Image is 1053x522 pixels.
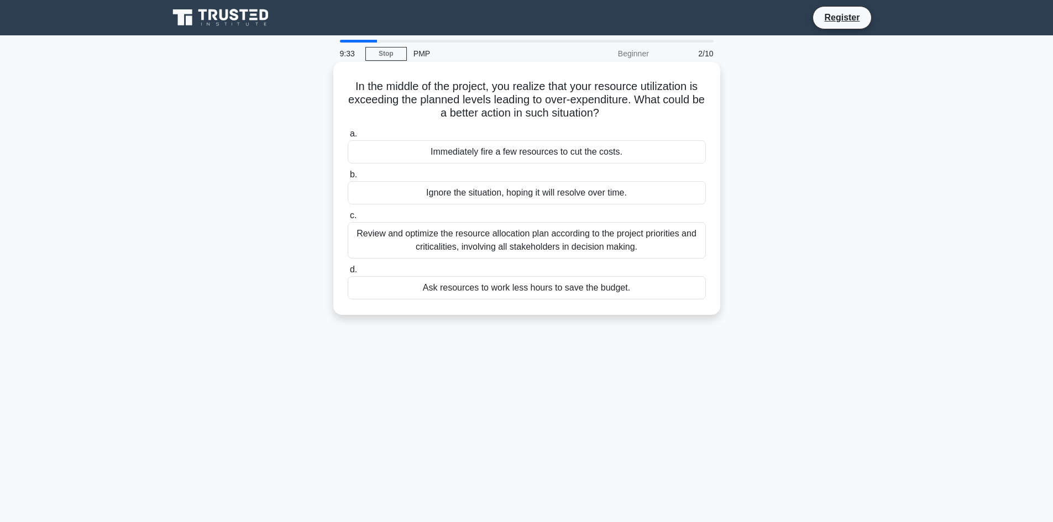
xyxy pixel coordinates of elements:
span: d. [350,265,357,274]
span: a. [350,129,357,138]
div: Ask resources to work less hours to save the budget. [348,276,706,299]
h5: In the middle of the project, you realize that your resource utilization is exceeding the planned... [347,80,707,120]
span: c. [350,210,357,220]
div: PMP [407,43,559,65]
div: Immediately fire a few resources to cut the costs. [348,140,706,164]
div: 9:33 [333,43,365,65]
div: Review and optimize the resource allocation plan according to the project priorities and critical... [348,222,706,259]
div: 2/10 [656,43,720,65]
div: Beginner [559,43,656,65]
div: Ignore the situation, hoping it will resolve over time. [348,181,706,204]
span: b. [350,170,357,179]
a: Register [818,10,866,24]
a: Stop [365,47,407,61]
